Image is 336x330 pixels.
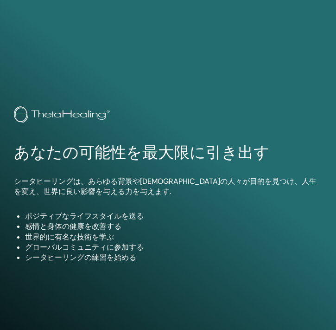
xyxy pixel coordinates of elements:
li: シータヒーリングの練習を始める [25,252,322,263]
p: シータヒーリングは、あらゆる背景や[DEMOGRAPHIC_DATA]の人々が目的を見つけ、人生を変え、世界に良い影響を与える力を与えます. [14,176,322,197]
li: 感情と身体の健康を改善する [25,221,322,232]
li: ポジティブなライフスタイルを送る [25,211,322,221]
li: 世界的に有名な技術を学ぶ [25,232,322,242]
li: グローバルコミュニティに参加する [25,242,322,252]
h1: あなたの可能性を最大限に引き出す [14,143,322,162]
